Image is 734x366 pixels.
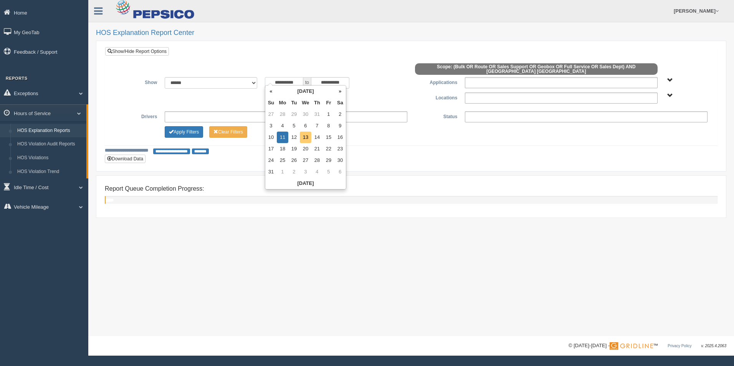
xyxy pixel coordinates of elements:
[14,124,86,138] a: HOS Explanation Reports
[610,342,653,350] img: Gridline
[311,166,323,178] td: 4
[105,155,145,163] button: Download Data
[265,120,277,132] td: 3
[668,344,691,348] a: Privacy Policy
[288,132,300,143] td: 12
[105,185,717,192] h4: Report Queue Completion Progress:
[288,166,300,178] td: 2
[311,132,323,143] td: 14
[165,126,203,138] button: Change Filter Options
[105,47,169,56] a: Show/Hide Report Options
[303,77,311,89] span: to
[334,120,346,132] td: 9
[96,29,726,37] h2: HOS Explanation Report Center
[288,143,300,155] td: 19
[265,155,277,166] td: 24
[334,132,346,143] td: 16
[311,155,323,166] td: 28
[277,120,288,132] td: 4
[265,132,277,143] td: 10
[334,155,346,166] td: 30
[14,165,86,179] a: HOS Violation Trend
[288,155,300,166] td: 26
[277,97,288,109] th: Mo
[701,344,726,348] span: v. 2025.4.2063
[323,109,334,120] td: 1
[277,109,288,120] td: 28
[265,143,277,155] td: 17
[311,120,323,132] td: 7
[300,132,311,143] td: 13
[277,86,334,97] th: [DATE]
[265,109,277,120] td: 27
[209,126,247,138] button: Change Filter Options
[323,132,334,143] td: 15
[111,77,161,86] label: Show
[265,86,277,97] th: «
[411,77,461,86] label: Applications
[300,109,311,120] td: 30
[411,111,461,120] label: Status
[411,92,461,102] label: Locations
[300,155,311,166] td: 27
[334,109,346,120] td: 2
[277,155,288,166] td: 25
[288,120,300,132] td: 5
[323,155,334,166] td: 29
[415,63,658,75] span: Scope: (Bulk OR Route OR Sales Support OR Geobox OR Full Service OR Sales Dept) AND [GEOGRAPHIC_D...
[300,97,311,109] th: We
[300,143,311,155] td: 20
[334,97,346,109] th: Sa
[311,109,323,120] td: 31
[14,151,86,165] a: HOS Violations
[288,97,300,109] th: Tu
[14,137,86,151] a: HOS Violation Audit Reports
[277,166,288,178] td: 1
[277,132,288,143] td: 11
[277,143,288,155] td: 18
[265,166,277,178] td: 31
[323,97,334,109] th: Fr
[265,97,277,109] th: Su
[288,109,300,120] td: 29
[311,143,323,155] td: 21
[334,143,346,155] td: 23
[323,120,334,132] td: 8
[569,342,726,350] div: © [DATE]-[DATE] - ™
[323,143,334,155] td: 22
[300,166,311,178] td: 3
[265,178,346,189] th: [DATE]
[311,97,323,109] th: Th
[111,111,161,120] label: Drivers
[334,166,346,178] td: 6
[334,86,346,97] th: »
[323,166,334,178] td: 5
[300,120,311,132] td: 6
